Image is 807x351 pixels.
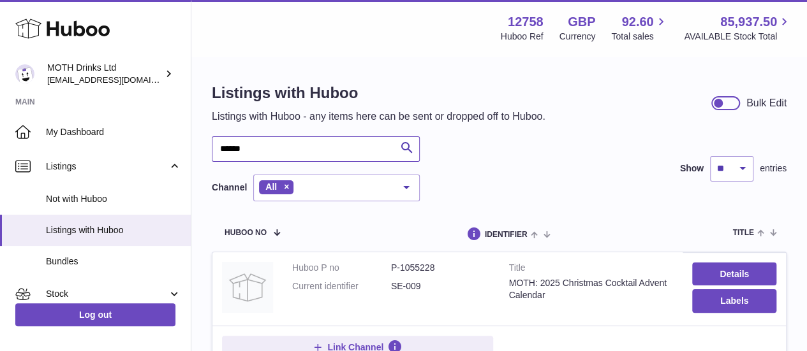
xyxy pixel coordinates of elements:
[684,13,792,43] a: 85,937.50 AVAILABLE Stock Total
[46,193,181,205] span: Not with Huboo
[760,162,787,175] span: entries
[684,31,792,43] span: AVAILABLE Stock Total
[568,13,595,31] strong: GBP
[611,13,668,43] a: 92.60 Total sales
[46,224,181,236] span: Listings with Huboo
[720,13,777,31] span: 85,937.50
[265,182,277,192] span: All
[225,229,267,237] span: Huboo no
[680,162,704,175] label: Show
[391,280,490,292] dd: SE-009
[46,126,181,138] span: My Dashboard
[611,31,668,43] span: Total sales
[746,96,787,110] div: Bulk Edit
[508,13,544,31] strong: 12758
[501,31,544,43] div: Huboo Ref
[292,280,391,292] dt: Current identifier
[46,161,168,173] span: Listings
[509,277,674,301] div: MOTH: 2025 Christmas Cocktail Advent Calendar
[391,262,490,274] dd: P-1055228
[222,262,273,313] img: MOTH: 2025 Christmas Cocktail Advent Calendar
[47,75,188,85] span: [EMAIL_ADDRESS][DOMAIN_NAME]
[15,303,175,326] a: Log out
[732,229,753,237] span: title
[47,62,162,86] div: MOTH Drinks Ltd
[559,31,596,43] div: Currency
[692,262,776,285] a: Details
[485,231,528,239] span: identifier
[212,83,545,103] h1: Listings with Huboo
[509,262,674,277] strong: Title
[292,262,391,274] dt: Huboo P no
[692,289,776,312] button: Labels
[621,13,653,31] span: 92.60
[46,255,181,268] span: Bundles
[212,182,247,194] label: Channel
[15,64,34,83] img: orders@mothdrinks.com
[46,288,168,300] span: Stock
[212,110,545,124] p: Listings with Huboo - any items here can be sent or dropped off to Huboo.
